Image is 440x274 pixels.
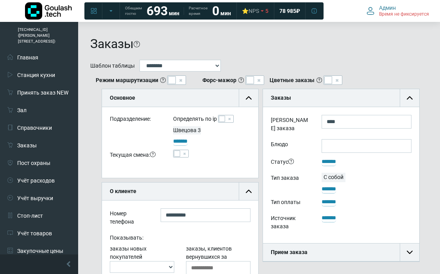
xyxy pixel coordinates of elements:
[362,3,434,19] button: Админ Время не фиксируется
[104,208,155,229] div: Номер телефона
[275,4,305,18] a: 78 985 ₽
[104,150,167,162] div: Текущая смена:
[265,115,316,135] label: [PERSON_NAME] заказа
[296,7,300,14] span: ₽
[407,95,413,101] img: collapse
[220,10,231,16] span: мин
[169,10,179,16] span: мин
[25,2,72,20] img: Логотип компании Goulash.tech
[104,233,256,245] div: Показывать:
[249,8,259,14] span: NPS
[96,76,158,84] b: Режим маршрутизации
[104,115,167,126] div: Подразделение:
[379,11,429,18] span: Время не фиксируется
[265,139,316,153] label: Блюдо
[242,7,259,14] div: ⭐
[212,4,219,18] strong: 0
[271,95,291,101] b: Заказы
[407,249,413,255] img: collapse
[110,95,135,101] b: Основное
[120,4,236,18] a: Обещаем гостю 693 мин Расчетное время 0 мин
[265,173,316,193] div: Тип заказа
[265,7,268,14] span: 5
[265,197,316,209] div: Тип оплаты
[265,157,316,169] div: Статус
[322,174,345,180] span: С собой
[90,36,134,51] h1: Заказы
[237,4,273,18] a: ⭐NPS 5
[90,62,135,70] label: Шаблон таблицы
[173,127,201,133] span: Швецова 3
[271,249,308,255] b: Прием заказа
[110,188,136,194] b: О клиенте
[279,7,296,14] span: 78 985
[125,5,142,16] span: Обещаем гостю
[173,115,217,123] label: Определять по ip
[265,213,316,233] div: Источник заказа
[147,4,168,18] strong: 693
[270,76,315,84] b: Цветные заказы
[202,76,236,84] b: Форс-мажор
[379,4,396,11] span: Админ
[246,95,252,101] img: collapse
[246,188,252,194] img: collapse
[189,5,207,16] span: Расчетное время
